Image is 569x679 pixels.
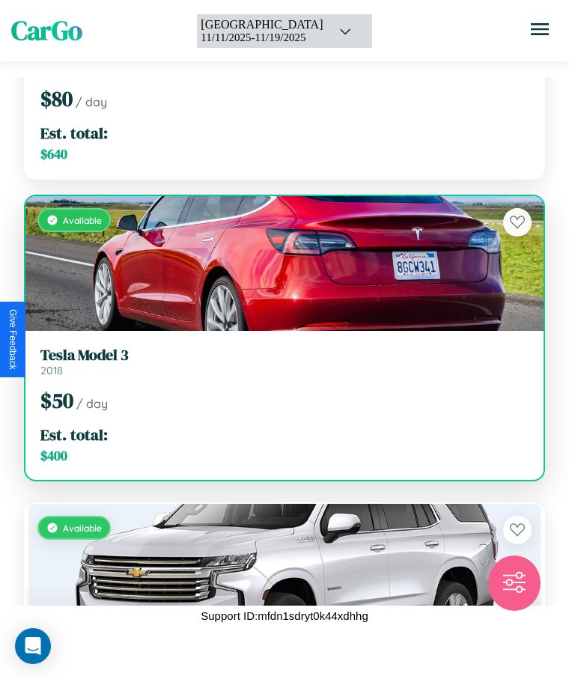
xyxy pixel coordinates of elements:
[7,309,18,370] div: Give Feedback
[40,145,67,163] span: $ 640
[40,364,63,377] span: 2018
[40,346,529,377] a: Tesla Model 32018
[63,215,102,226] span: Available
[76,94,107,109] span: / day
[40,447,67,465] span: $ 400
[201,18,323,31] div: [GEOGRAPHIC_DATA]
[11,13,82,49] span: CarGo
[40,85,73,113] span: $ 80
[15,628,51,664] div: Open Intercom Messenger
[63,523,102,534] span: Available
[40,346,529,364] h3: Tesla Model 3
[40,424,108,445] span: Est. total:
[40,386,73,415] span: $ 50
[201,606,368,626] p: Support ID: mfdn1sdryt0k44xdhhg
[201,31,323,44] div: 11 / 11 / 2025 - 11 / 19 / 2025
[76,396,108,411] span: / day
[40,122,108,144] span: Est. total:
